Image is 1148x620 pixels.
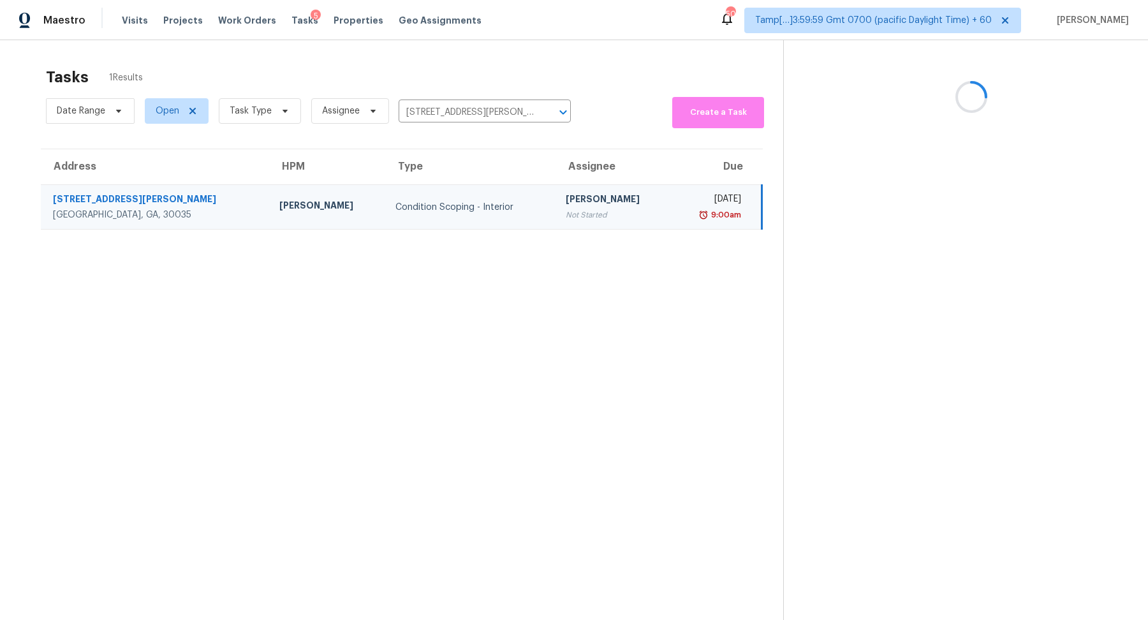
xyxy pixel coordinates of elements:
div: [DATE] [681,193,741,209]
span: Create a Task [679,105,758,120]
div: [PERSON_NAME] [566,193,661,209]
div: Condition Scoping - Interior [395,201,545,214]
h2: Tasks [46,71,89,84]
span: Open [156,105,179,117]
span: Projects [163,14,203,27]
div: 9:00am [709,209,741,221]
span: 1 Results [109,71,143,84]
div: [PERSON_NAME] [279,199,375,215]
div: Not Started [566,209,661,221]
span: Maestro [43,14,85,27]
img: Overdue Alarm Icon [698,209,709,221]
span: Properties [334,14,383,27]
th: Address [41,149,269,185]
div: [GEOGRAPHIC_DATA], GA, 30035 [53,209,259,221]
span: Tamp[…]3:59:59 Gmt 0700 (pacific Daylight Time) + 60 [755,14,992,27]
span: Geo Assignments [399,14,482,27]
th: Due [671,149,762,185]
button: Create a Task [672,97,764,128]
span: Task Type [230,105,272,117]
div: 5 [311,10,321,22]
div: [STREET_ADDRESS][PERSON_NAME] [53,193,259,209]
th: Type [385,149,556,185]
span: Assignee [322,105,360,117]
button: Open [554,103,572,121]
span: Date Range [57,105,105,117]
th: Assignee [556,149,672,185]
span: Tasks [291,16,318,25]
div: 508 [726,8,735,20]
span: Visits [122,14,148,27]
span: Work Orders [218,14,276,27]
input: Search by address [399,103,535,122]
span: [PERSON_NAME] [1052,14,1129,27]
th: HPM [269,149,385,185]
